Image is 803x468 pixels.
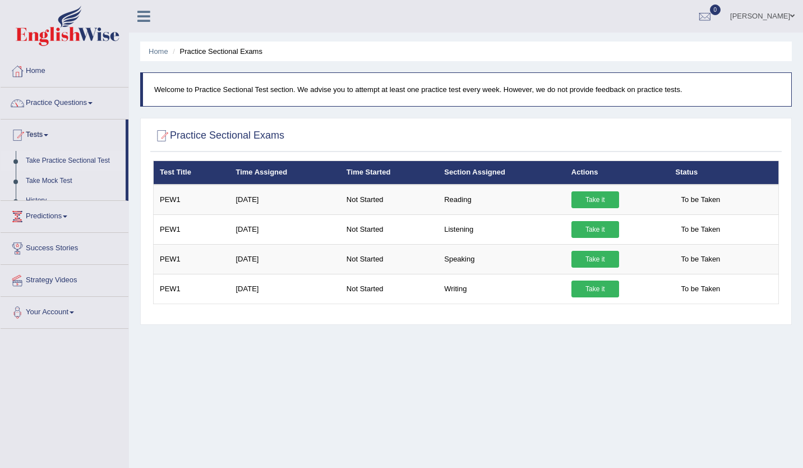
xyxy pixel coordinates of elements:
td: PEW1 [154,274,230,304]
a: Strategy Videos [1,265,128,293]
span: To be Taken [675,251,726,268]
a: History [21,191,126,211]
span: To be Taken [675,191,726,208]
th: Time Started [340,161,438,185]
th: Status [669,161,778,185]
td: Listening [438,214,565,244]
td: Reading [438,185,565,215]
td: PEW1 [154,214,230,244]
a: Home [1,56,128,84]
td: PEW1 [154,244,230,274]
li: Practice Sectional Exams [170,46,262,57]
td: [DATE] [229,185,340,215]
a: Take Practice Sectional Test [21,151,126,171]
td: [DATE] [229,274,340,304]
a: Predictions [1,201,128,229]
td: Not Started [340,185,438,215]
td: Writing [438,274,565,304]
a: Take it [571,251,619,268]
td: Not Started [340,214,438,244]
a: Home [149,47,168,56]
td: PEW1 [154,185,230,215]
td: [DATE] [229,244,340,274]
span: 0 [710,4,721,15]
a: Practice Questions [1,88,128,116]
td: Speaking [438,244,565,274]
h2: Practice Sectional Exams [153,127,284,144]
a: Your Account [1,297,128,325]
span: To be Taken [675,221,726,238]
th: Time Assigned [229,161,340,185]
a: Success Stories [1,233,128,261]
th: Test Title [154,161,230,185]
a: Tests [1,120,126,148]
span: To be Taken [675,281,726,297]
td: Not Started [340,274,438,304]
td: Not Started [340,244,438,274]
td: [DATE] [229,214,340,244]
th: Section Assigned [438,161,565,185]
a: Take it [571,191,619,208]
p: Welcome to Practice Sectional Test section. We advise you to attempt at least one practice test e... [154,84,780,95]
a: Take it [571,221,619,238]
a: Take it [571,281,619,297]
a: Take Mock Test [21,171,126,191]
th: Actions [565,161,670,185]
